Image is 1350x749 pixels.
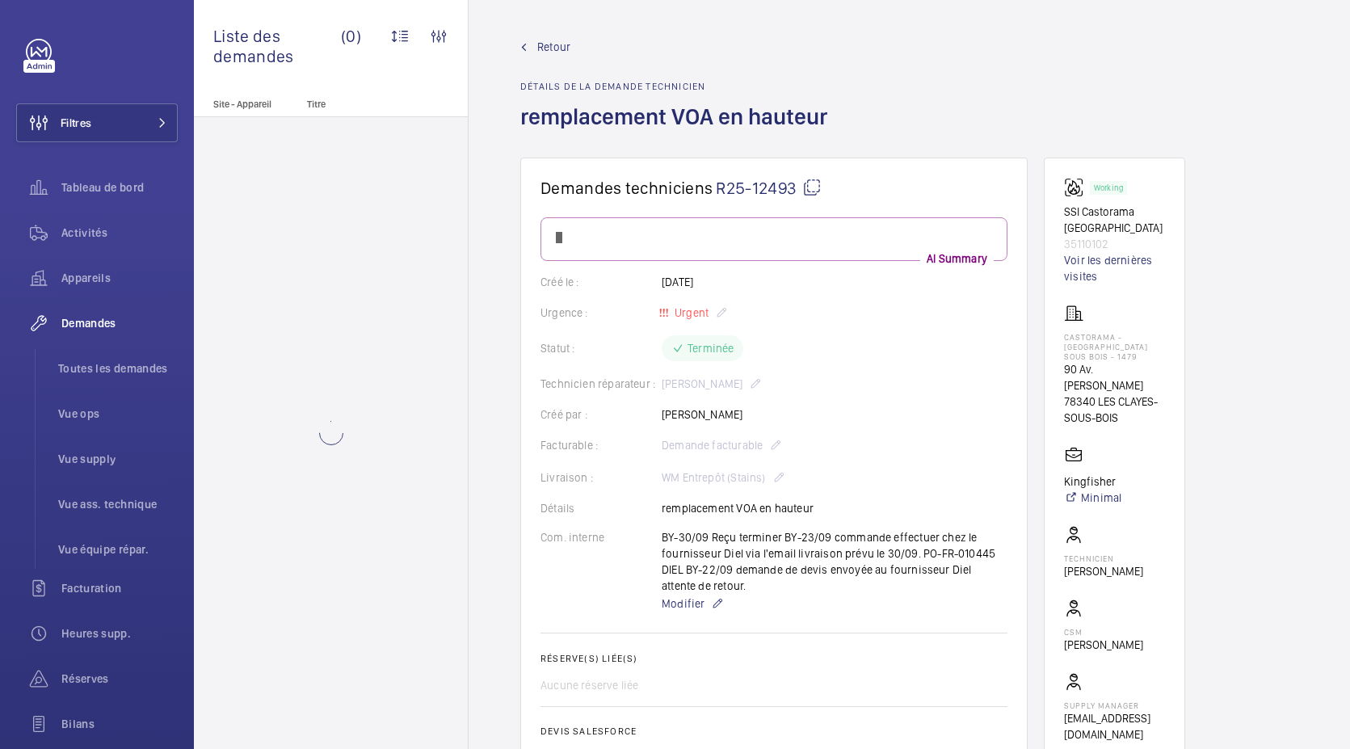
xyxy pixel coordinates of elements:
a: Voir les dernières visites [1064,252,1165,284]
h2: Détails de la demande technicien [520,81,837,92]
span: Heures supp. [61,625,178,642]
p: SSI Castorama [GEOGRAPHIC_DATA] [1064,204,1165,236]
span: Bilans [61,716,178,732]
p: Site - Appareil [194,99,301,110]
span: Facturation [61,580,178,596]
img: fire_alarm.svg [1064,178,1090,197]
h1: remplacement VOA en hauteur [520,102,837,158]
p: Kingfisher [1064,473,1121,490]
span: Modifier [662,595,704,612]
p: Supply manager [1064,701,1165,710]
p: [EMAIL_ADDRESS][DOMAIN_NAME] [1064,710,1165,743]
p: 78340 LES CLAYES-SOUS-BOIS [1064,393,1165,426]
p: 90 Av. [PERSON_NAME] [1064,361,1165,393]
a: Minimal [1064,490,1121,506]
p: Working [1094,185,1123,191]
span: Tableau de bord [61,179,178,196]
p: Technicien [1064,553,1143,563]
p: Titre [307,99,414,110]
span: Vue ass. technique [58,496,178,512]
p: [PERSON_NAME] [1064,637,1143,653]
span: Appareils [61,270,178,286]
span: Filtres [61,115,91,131]
p: CSM [1064,627,1143,637]
span: Toutes les demandes [58,360,178,377]
h2: Réserve(s) liée(s) [540,653,1007,664]
span: Réserves [61,671,178,687]
button: Filtres [16,103,178,142]
p: 35110102 [1064,236,1165,252]
p: [PERSON_NAME] [1064,563,1143,579]
span: Liste des demandes [213,26,341,66]
p: Castorama - [GEOGRAPHIC_DATA] SOUS BOIS - 1479 [1064,332,1165,361]
span: Vue supply [58,451,178,467]
p: AI Summary [920,250,994,267]
span: R25-12493 [716,178,822,198]
span: Vue équipe répar. [58,541,178,558]
span: Demandes techniciens [540,178,713,198]
span: Retour [537,39,570,55]
h2: Devis Salesforce [540,726,1007,737]
span: Demandes [61,315,178,331]
span: Vue ops [58,406,178,422]
span: Activités [61,225,178,241]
